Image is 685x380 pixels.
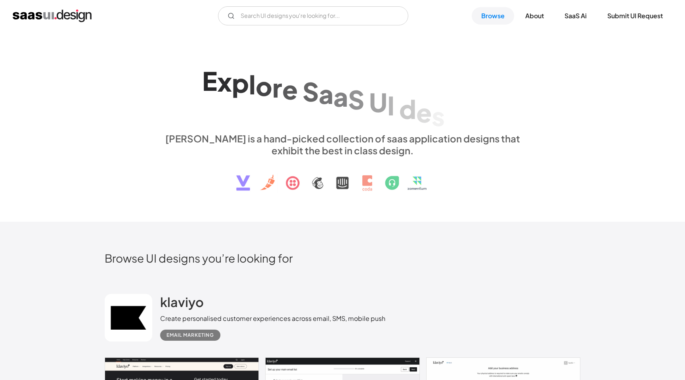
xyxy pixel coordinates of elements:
[333,81,348,112] div: a
[218,6,408,25] input: Search UI designs you're looking for...
[232,67,249,98] div: p
[160,294,204,310] h2: klaviyo
[217,67,232,97] div: x
[399,94,416,124] div: d
[218,6,408,25] form: Email Form
[472,7,514,25] a: Browse
[256,71,272,101] div: o
[302,77,319,107] div: S
[272,72,282,103] div: r
[160,132,525,156] div: [PERSON_NAME] is a hand-picked collection of saas application designs that exhibit the best in cl...
[105,251,580,265] h2: Browse UI designs you’re looking for
[598,7,672,25] a: Submit UI Request
[416,97,432,128] div: e
[249,69,256,100] div: l
[160,294,204,314] a: klaviyo
[348,84,364,115] div: S
[282,74,298,105] div: e
[13,10,92,22] a: home
[160,314,385,323] div: Create personalised customer experiences across email, SMS, mobile push
[202,65,217,96] div: E
[222,156,463,198] img: text, icon, saas logo
[516,7,553,25] a: About
[319,79,333,109] div: a
[160,63,525,125] h1: Explore SaaS UI design patterns & interactions.
[387,90,394,121] div: I
[166,330,214,340] div: Email Marketing
[555,7,596,25] a: SaaS Ai
[369,87,387,118] div: U
[432,101,445,131] div: s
